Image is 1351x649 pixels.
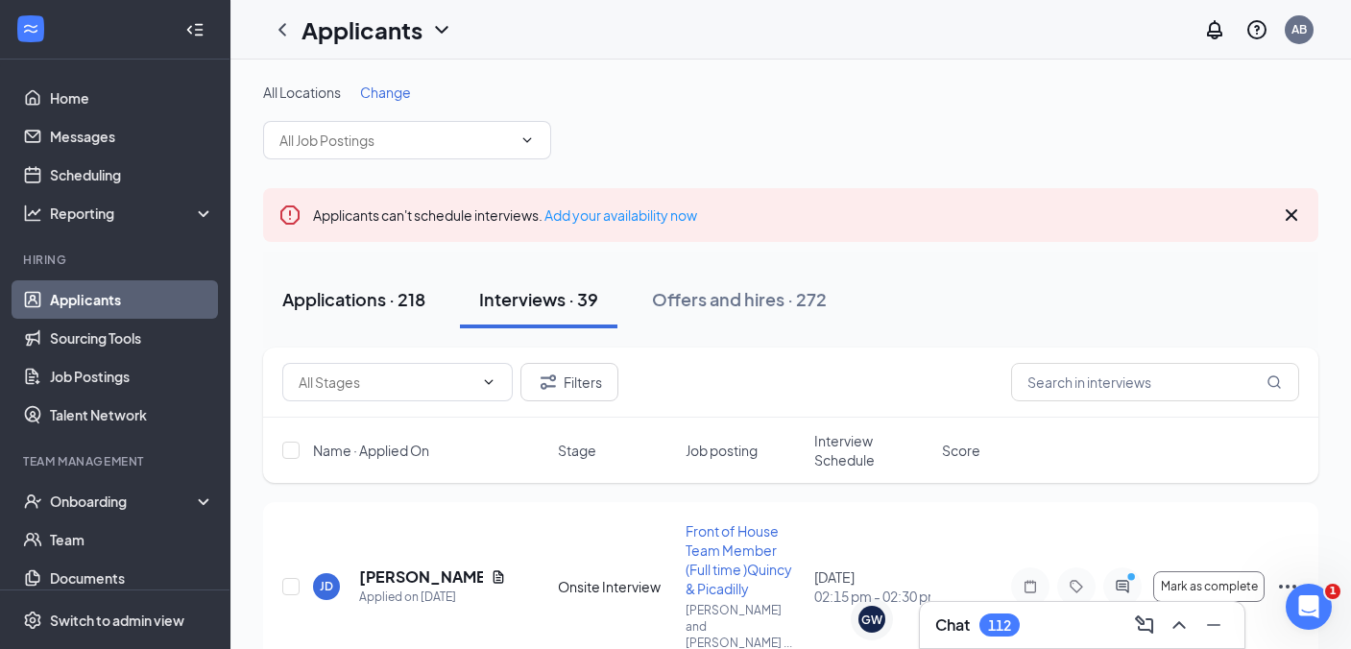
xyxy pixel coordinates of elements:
a: Scheduling [50,156,214,194]
div: Switch to admin view [50,611,184,630]
svg: ChevronUp [1168,613,1191,637]
span: Stage [558,441,596,460]
svg: MagnifyingGlass [1267,374,1282,390]
a: Messages [50,117,214,156]
button: Filter Filters [520,363,618,401]
span: Front of House Team Member (Full time )Quincy & Picadilly [686,522,792,597]
input: All Job Postings [279,130,512,151]
div: JD [320,578,333,594]
span: 02:15 pm - 02:30 pm [814,587,930,606]
div: Hiring [23,252,210,268]
span: Change [360,84,411,101]
svg: Filter [537,371,560,394]
a: Sourcing Tools [50,319,214,357]
svg: ComposeMessage [1133,613,1156,637]
div: Offers and hires · 272 [652,287,827,311]
span: All Locations [263,84,341,101]
span: 1 [1325,584,1340,599]
svg: Settings [23,611,42,630]
svg: Collapse [185,20,205,39]
div: AB [1291,21,1307,37]
div: Applications · 218 [282,287,425,311]
svg: WorkstreamLogo [21,19,40,38]
button: Mark as complete [1153,571,1265,602]
div: Team Management [23,453,210,469]
div: Reporting [50,204,215,223]
svg: Notifications [1203,18,1226,41]
div: GW [861,612,882,628]
span: Applicants can't schedule interviews. [313,206,697,224]
div: Onsite Interview [558,577,674,596]
svg: Note [1019,579,1042,594]
svg: ChevronDown [519,132,535,148]
button: ChevronUp [1164,610,1194,640]
span: Score [942,441,980,460]
svg: Error [278,204,302,227]
a: Home [50,79,214,117]
input: All Stages [299,372,473,393]
span: Job posting [686,441,758,460]
div: Onboarding [50,492,198,511]
input: Search in interviews [1011,363,1299,401]
svg: Cross [1280,204,1303,227]
div: 112 [988,617,1011,634]
svg: ChevronDown [430,18,453,41]
svg: PrimaryDot [1122,571,1146,587]
a: Add your availability now [544,206,697,224]
iframe: Intercom live chat [1286,584,1332,630]
div: Applied on [DATE] [359,588,506,607]
button: Minimize [1198,610,1229,640]
span: Name · Applied On [313,441,429,460]
a: Job Postings [50,357,214,396]
svg: Analysis [23,204,42,223]
svg: ChevronLeft [271,18,294,41]
div: [DATE] [814,567,930,606]
h1: Applicants [302,13,422,46]
svg: Document [491,569,506,585]
svg: Minimize [1202,613,1225,637]
svg: QuestionInfo [1245,18,1268,41]
svg: ActiveChat [1111,579,1134,594]
svg: Tag [1065,579,1088,594]
span: Mark as complete [1161,580,1258,593]
svg: Ellipses [1276,575,1299,598]
a: Documents [50,559,214,597]
h3: Chat [935,614,970,636]
button: ComposeMessage [1129,610,1160,640]
svg: UserCheck [23,492,42,511]
span: Interview Schedule [814,431,930,469]
a: Talent Network [50,396,214,434]
h5: [PERSON_NAME] [359,566,483,588]
a: Applicants [50,280,214,319]
svg: ChevronDown [481,374,496,390]
div: Interviews · 39 [479,287,598,311]
a: Team [50,520,214,559]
